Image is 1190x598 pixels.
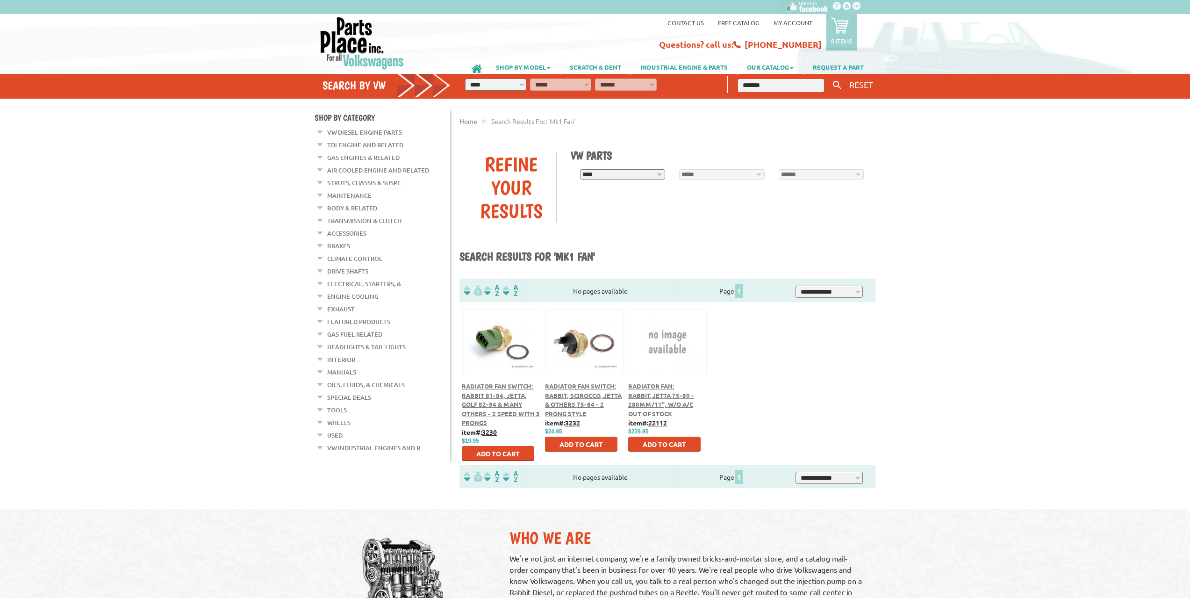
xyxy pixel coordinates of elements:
[676,283,787,298] div: Page
[327,126,402,138] a: VW Diesel Engine Parts
[462,446,534,461] button: Add to Cart
[628,437,701,452] button: Add to Cart
[327,417,351,429] a: Wheels
[323,79,451,92] h4: Search by VW
[327,353,355,366] a: Interior
[545,437,617,452] button: Add to Cart
[565,418,580,427] u: 3232
[826,14,857,50] a: 0 items
[462,428,497,436] b: item#:
[718,19,760,27] a: Free Catalog
[487,59,560,75] a: SHOP BY MODEL
[738,59,803,75] a: OUR CATALOG
[846,78,877,91] button: RESET
[509,528,866,548] h2: Who We Are
[327,328,382,340] a: Gas Fuel Related
[831,37,852,45] p: 0 items
[327,379,405,391] a: Oils, Fluids, & Chemicals
[545,418,580,427] b: item#:
[327,404,347,416] a: Tools
[482,285,501,296] img: Sort by Headline
[327,202,377,214] a: Body & Related
[559,440,603,448] span: Add to Cart
[327,429,343,441] a: Used
[501,285,520,296] img: Sort by Sales Rank
[491,117,575,125] span: Search results for: 'mk1 fan'
[327,240,350,252] a: Brakes
[327,215,401,227] a: Transmission & Clutch
[803,59,873,75] a: REQUEST A PART
[327,303,355,315] a: Exhaust
[628,428,648,435] span: $229.95
[464,471,482,482] img: filterpricelow.svg
[501,471,520,482] img: Sort by Sales Rank
[315,113,450,122] h4: Shop By Category
[327,391,371,403] a: Special Deals
[545,428,562,435] span: $24.95
[849,79,873,89] span: RESET
[459,250,875,265] h1: Search results for 'mk1 fan'
[327,341,406,353] a: Headlights & Tail Lights
[735,470,743,484] span: 1
[648,418,667,427] u: 22112
[466,152,556,223] div: Refine Your Results
[545,382,622,418] a: Radiator Fan Switch: Rabbit, Scirocco, Jetta & Others 75-84 - 2 Prong Style
[327,366,356,378] a: Manuals
[327,164,429,176] a: Air Cooled Engine and Related
[327,177,405,189] a: Struts, Chassis & Suspe...
[774,19,812,27] a: My Account
[327,252,382,265] a: Climate Control
[676,469,787,484] div: Page
[327,442,424,454] a: VW Industrial Engines and R...
[327,278,405,290] a: Electrical, Starters, &...
[327,139,403,151] a: TDI Engine and Related
[462,382,540,426] a: Radiator Fan Switch: Rabbit 81-84, Jetta, Golf 82-94 & Many Others - 2 Speed with 3 Prongs
[631,59,737,75] a: INDUSTRIAL ENGINE & PARTS
[327,265,368,277] a: Drive Shafts
[830,78,844,93] button: Keyword Search
[476,449,520,458] span: Add to Cart
[459,117,477,125] a: Home
[327,189,372,202] a: Maintenance
[482,428,497,436] u: 3230
[327,151,400,164] a: Gas Engines & Related
[464,285,482,296] img: filterpricelow.svg
[319,16,405,70] img: Parts Place Inc!
[643,440,686,448] span: Add to Cart
[327,227,366,239] a: Accessories
[525,286,676,296] div: No pages available
[628,382,694,408] a: Radiator Fan: Rabbit,Jetta 75-80 - 280mm/11", w/o A/C
[571,149,869,162] h1: VW Parts
[482,471,501,482] img: Sort by Headline
[462,438,479,444] span: $19.95
[327,316,390,328] a: Featured Products
[525,472,676,482] div: No pages available
[667,19,704,27] a: Contact us
[628,418,667,427] b: item#:
[628,410,672,418] span: Out of stock
[735,284,743,298] span: 1
[327,290,379,303] a: Engine Cooling
[560,59,631,75] a: SCRATCH & DENT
